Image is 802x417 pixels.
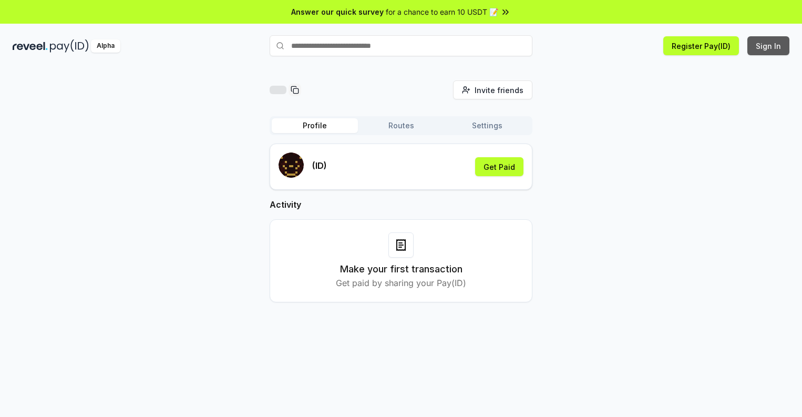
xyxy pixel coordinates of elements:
[747,36,789,55] button: Sign In
[50,39,89,53] img: pay_id
[663,36,739,55] button: Register Pay(ID)
[270,198,532,211] h2: Activity
[386,6,498,17] span: for a chance to earn 10 USDT 📝
[475,85,523,96] span: Invite friends
[358,118,444,133] button: Routes
[291,6,384,17] span: Answer our quick survey
[340,262,462,277] h3: Make your first transaction
[272,118,358,133] button: Profile
[312,159,327,172] p: (ID)
[444,118,530,133] button: Settings
[336,277,466,289] p: Get paid by sharing your Pay(ID)
[91,39,120,53] div: Alpha
[13,39,48,53] img: reveel_dark
[453,80,532,99] button: Invite friends
[475,157,523,176] button: Get Paid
